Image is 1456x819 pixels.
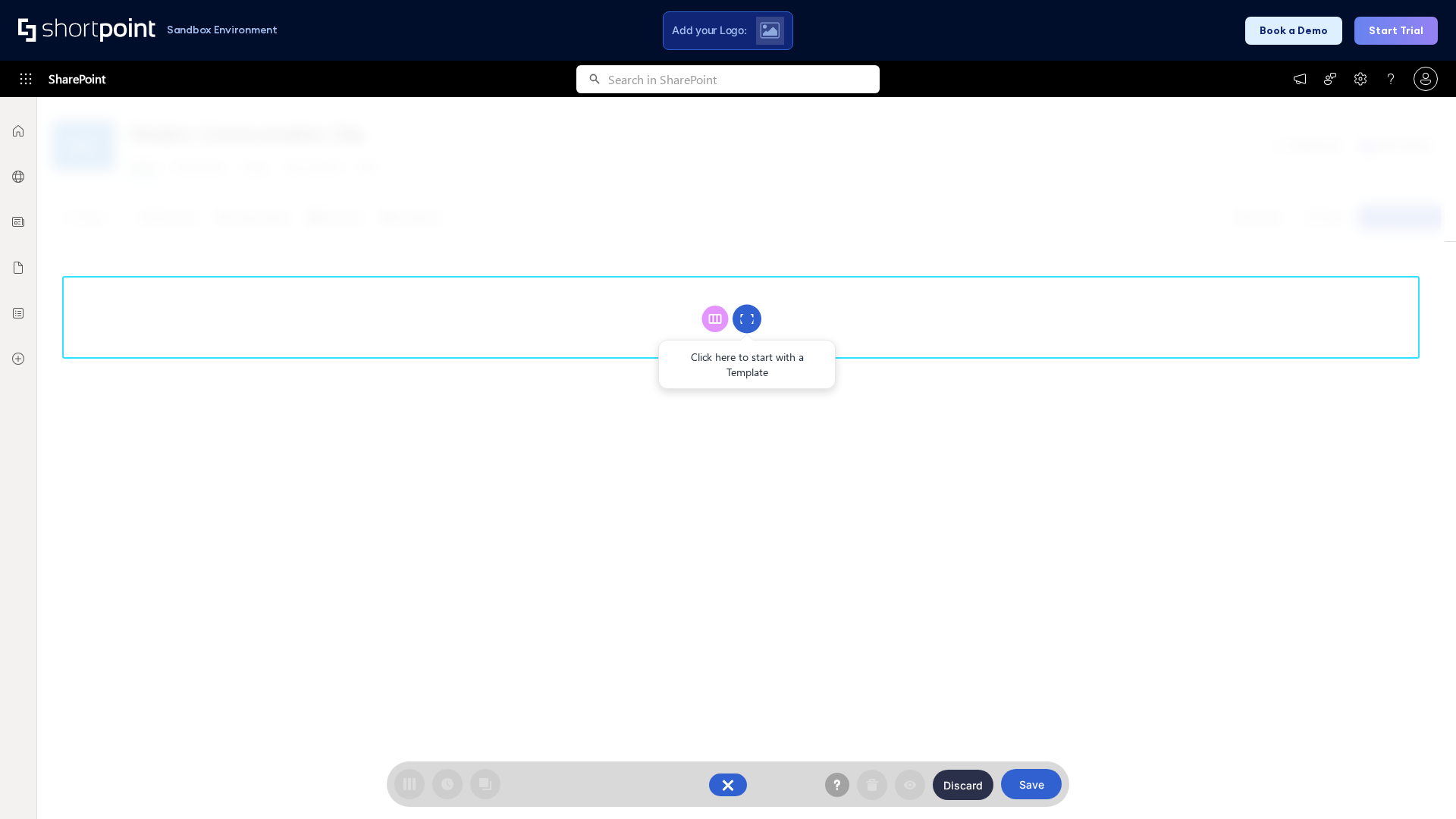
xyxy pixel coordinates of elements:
[760,22,780,39] img: Upload logo
[167,26,278,34] h1: Sandbox Environment
[933,770,993,800] button: Discard
[1380,746,1456,819] iframe: Chat Widget
[672,24,746,37] span: Add your Logo:
[1001,769,1062,799] button: Save
[608,65,880,93] input: Search in SharePoint
[1354,17,1438,45] button: Start Trial
[49,61,105,97] span: SharePoint
[1245,17,1342,45] button: Book a Demo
